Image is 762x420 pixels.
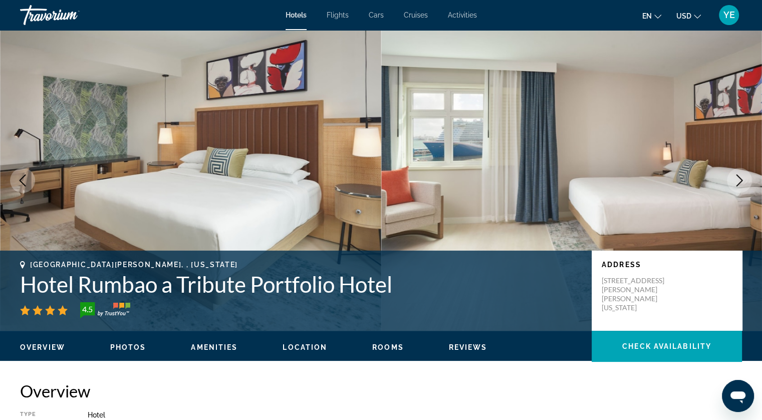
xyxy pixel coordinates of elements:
div: Type [20,411,63,419]
button: Rooms [372,343,404,352]
button: Location [283,343,327,352]
button: Change language [642,9,661,23]
p: [STREET_ADDRESS][PERSON_NAME][PERSON_NAME][US_STATE] [602,276,682,312]
a: Cars [369,11,384,19]
h2: Overview [20,381,742,401]
iframe: Button to launch messaging window [722,380,754,412]
span: USD [676,12,691,20]
button: Check Availability [592,331,742,362]
span: Reviews [449,343,487,351]
div: 4.5 [77,303,97,315]
p: Address [602,261,732,269]
h1: Hotel Rumbao a Tribute Portfolio Hotel [20,271,582,297]
a: Activities [448,11,477,19]
span: [GEOGRAPHIC_DATA][PERSON_NAME], , [US_STATE] [30,261,238,269]
button: Overview [20,343,65,352]
span: Rooms [372,343,404,351]
span: Amenities [191,343,237,351]
span: YE [723,10,735,20]
a: Hotels [286,11,307,19]
div: Hotel [88,411,742,419]
span: Photos [110,343,146,351]
a: Flights [327,11,349,19]
a: Travorium [20,2,120,28]
button: User Menu [716,5,742,26]
button: Reviews [449,343,487,352]
span: Check Availability [622,342,711,350]
button: Change currency [676,9,701,23]
span: Location [283,343,327,351]
button: Amenities [191,343,237,352]
span: Overview [20,343,65,351]
img: trustyou-badge-hor.svg [80,302,130,318]
button: Photos [110,343,146,352]
button: Previous image [10,168,35,193]
span: en [642,12,652,20]
button: Next image [727,168,752,193]
a: Cruises [404,11,428,19]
